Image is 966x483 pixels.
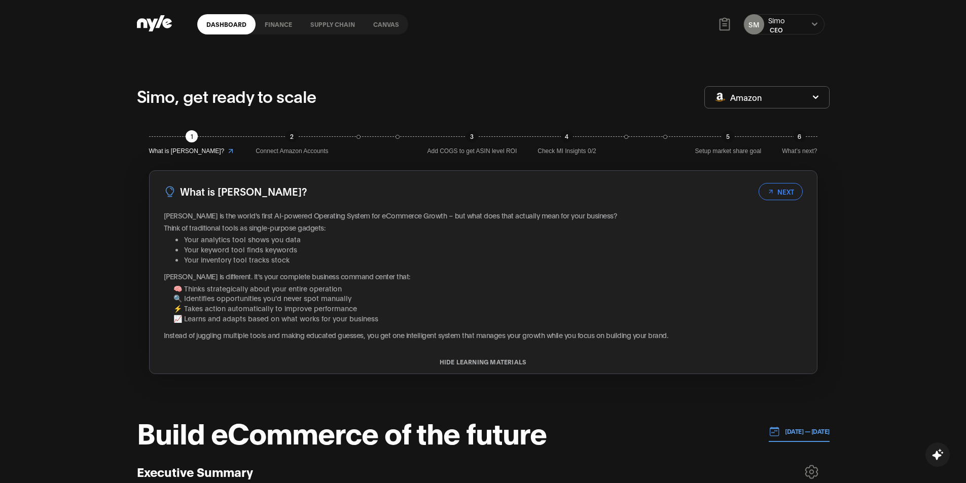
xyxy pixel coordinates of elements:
[173,303,803,313] li: ⚡ Takes action automatically to improve performance
[759,183,803,200] button: NEXT
[137,464,253,479] h3: Executive Summary
[256,146,328,156] span: Connect Amazon Accounts
[164,222,803,233] p: Think of traditional tools as single-purpose gadgets:
[768,15,785,34] button: SimoCEO
[768,25,785,34] div: CEO
[794,130,806,142] div: 6
[173,283,803,293] li: 🧠 Thinks strategically about your entire operation
[164,185,176,198] img: LightBulb
[561,130,573,142] div: 4
[286,130,298,142] div: 2
[301,14,364,34] a: Supply chain
[427,146,517,156] span: Add COGS to get ASIN level ROI
[768,15,785,25] div: Simo
[695,146,762,156] span: Setup market share goal
[780,427,830,436] p: [DATE] — [DATE]
[184,234,803,244] li: Your analytics tool shows you data
[538,146,596,156] span: Check MI Insights 0/2
[180,183,307,199] h3: What is [PERSON_NAME]?
[197,14,256,34] a: Dashboard
[715,93,725,101] img: Amazon
[150,358,817,365] button: HIDE LEARNING MATERIALS
[184,244,803,254] li: Your keyword tool finds keywords
[364,14,408,34] a: Canvas
[782,146,817,156] span: What’s next?
[186,130,198,142] div: 1
[722,130,734,142] div: 5
[466,130,478,142] div: 3
[137,84,316,108] p: Simo, get ready to scale
[173,293,803,303] li: 🔍 Identifies opportunities you'd never spot manually
[256,14,301,34] a: finance
[164,210,803,220] p: [PERSON_NAME] is the world's first AI-powered Operating System for eCommerce Growth – but what do...
[730,92,762,103] span: Amazon
[164,271,803,281] p: [PERSON_NAME] is different. It's your complete business command center that:
[137,417,547,447] h1: Build eCommerce of the future
[173,313,803,323] li: 📈 Learns and adapts based on what works for your business
[744,14,764,34] button: SM
[149,146,225,156] span: What is [PERSON_NAME]?
[769,426,780,437] img: 01.01.24 — 07.01.24
[184,254,803,265] li: Your inventory tool tracks stock
[164,330,803,340] p: Instead of juggling multiple tools and making educated guesses, you get one intelligent system th...
[769,421,830,442] button: [DATE] — [DATE]
[704,86,830,108] button: Amazon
